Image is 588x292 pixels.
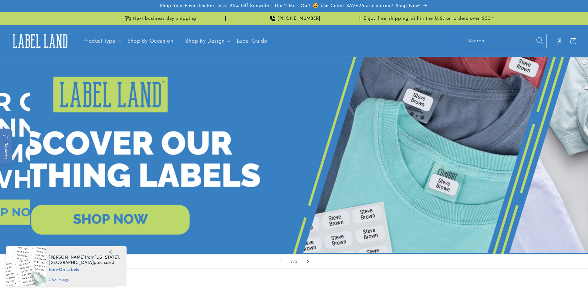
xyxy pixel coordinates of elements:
span: / [293,258,295,264]
span: 2 hours ago [49,277,120,283]
a: Label Land [7,29,73,53]
span: 5 [295,258,298,264]
span: Iron-On Labels [49,265,120,273]
span: [US_STATE] [94,254,119,260]
summary: Shop By Occasion [124,34,182,48]
span: [PHONE_NUMBER] [277,15,321,22]
span: Enjoy free shipping within the U.S. on orders over $50* [364,15,494,22]
span: from , purchased [49,255,120,265]
a: Shop By Design [185,37,224,45]
div: Announcement [94,12,226,25]
img: Label Land [9,32,71,51]
span: Shop Your Favorites For Less: 25% Off Sitewide!! Don’t Miss Out! 🤩 Use Code: SAVE25 at checkout! ... [160,3,421,9]
button: Next slide [301,255,315,268]
span: Rewards [3,133,9,159]
div: Announcement [228,12,360,25]
a: Product Type [83,37,115,45]
button: Search [533,34,547,47]
iframe: Sign Up via Text for Offers [5,243,79,261]
div: Announcement [363,12,495,25]
span: 3 [290,258,293,264]
span: [GEOGRAPHIC_DATA] [49,260,94,265]
span: Label Guide [237,37,267,44]
span: Next business day shipping [133,15,196,22]
span: Shop By Occasion [127,37,173,44]
button: Previous slide [274,255,287,268]
a: Label Guide [233,34,271,48]
summary: Product Type [80,34,124,48]
summary: Shop By Design [181,34,233,48]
